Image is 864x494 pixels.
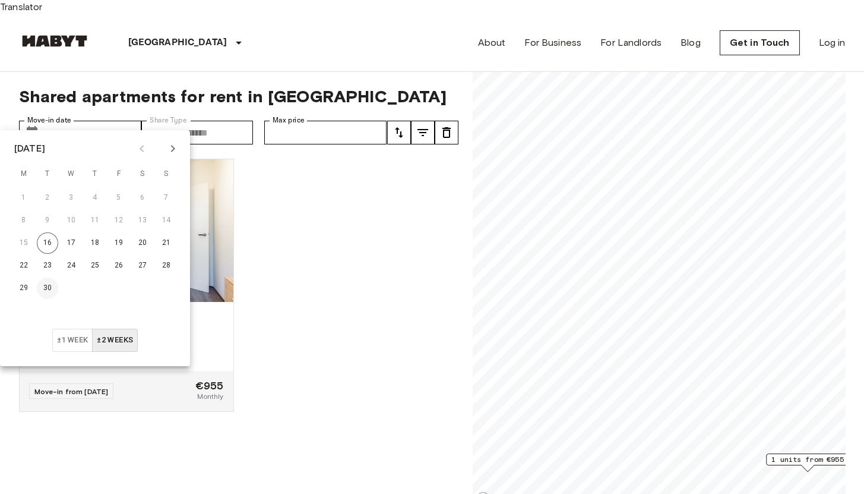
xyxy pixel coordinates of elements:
[478,36,506,50] a: About
[766,454,849,472] div: Map marker
[524,36,581,50] a: For Business
[681,36,701,50] a: Blog
[197,391,223,402] span: Monthly
[108,162,129,186] span: Friday
[195,380,224,391] span: €955
[19,86,458,106] span: Shared apartments for rent in [GEOGRAPHIC_DATA]
[34,387,109,396] span: Move-in from [DATE]
[108,255,129,276] button: 26
[156,162,177,186] span: Sunday
[61,255,82,276] button: 24
[84,232,106,254] button: 18
[37,255,58,276] button: 23
[108,232,129,254] button: 19
[273,115,305,125] label: Max price
[37,278,58,299] button: 30
[411,121,435,144] button: tune
[163,139,183,159] button: Next month
[132,162,153,186] span: Saturday
[84,255,106,276] button: 25
[52,329,93,352] button: ±1 week
[156,232,177,254] button: 21
[819,36,846,50] a: Log in
[61,162,82,186] span: Wednesday
[435,121,458,144] button: tune
[13,255,34,276] button: 22
[132,255,153,276] button: 27
[37,232,58,254] button: 16
[13,162,34,186] span: Monday
[37,162,58,186] span: Tuesday
[600,36,662,50] a: For Landlords
[128,36,227,50] p: [GEOGRAPHIC_DATA]
[771,454,844,465] span: 1 units from €955
[84,162,106,186] span: Thursday
[156,255,177,276] button: 28
[13,278,34,299] button: 29
[19,35,90,47] img: Habyt
[27,115,71,125] label: Move-in date
[387,121,411,144] button: tune
[150,115,187,125] label: Share Type
[52,329,138,352] div: Move In Flexibility
[61,232,82,254] button: 17
[14,141,45,156] div: [DATE]
[720,30,800,55] a: Get in Touch
[132,232,153,254] button: 20
[92,329,138,352] button: ±2 weeks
